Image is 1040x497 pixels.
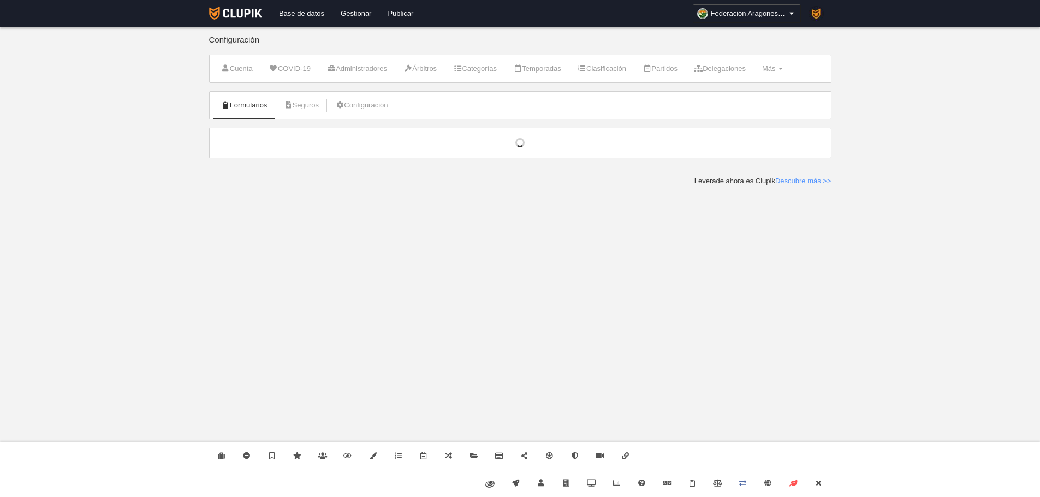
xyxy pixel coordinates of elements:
[507,61,567,77] a: Temporadas
[809,7,823,21] img: PaK018JKw3ps.30x30.jpg
[688,61,752,77] a: Delegaciones
[277,97,325,113] a: Seguros
[321,61,393,77] a: Administradores
[215,61,259,77] a: Cuenta
[209,7,262,20] img: Clupik
[775,177,831,185] a: Descubre más >>
[693,4,801,23] a: Federación Aragonesa de Pelota
[447,61,503,77] a: Categorías
[221,138,820,148] div: Cargando
[209,35,831,55] div: Configuración
[694,176,831,186] div: Leverade ahora es Clupik
[762,64,776,73] span: Más
[637,61,684,77] a: Partidos
[263,61,317,77] a: COVID-19
[697,8,708,19] img: OaNUqngkLdpN.30x30.jpg
[329,97,394,113] a: Configuración
[397,61,443,77] a: Árbitros
[485,481,495,488] img: fiware.svg
[756,61,789,77] a: Más
[711,8,787,19] span: Federación Aragonesa de Pelota
[215,97,274,113] a: Formularios
[572,61,632,77] a: Clasificación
